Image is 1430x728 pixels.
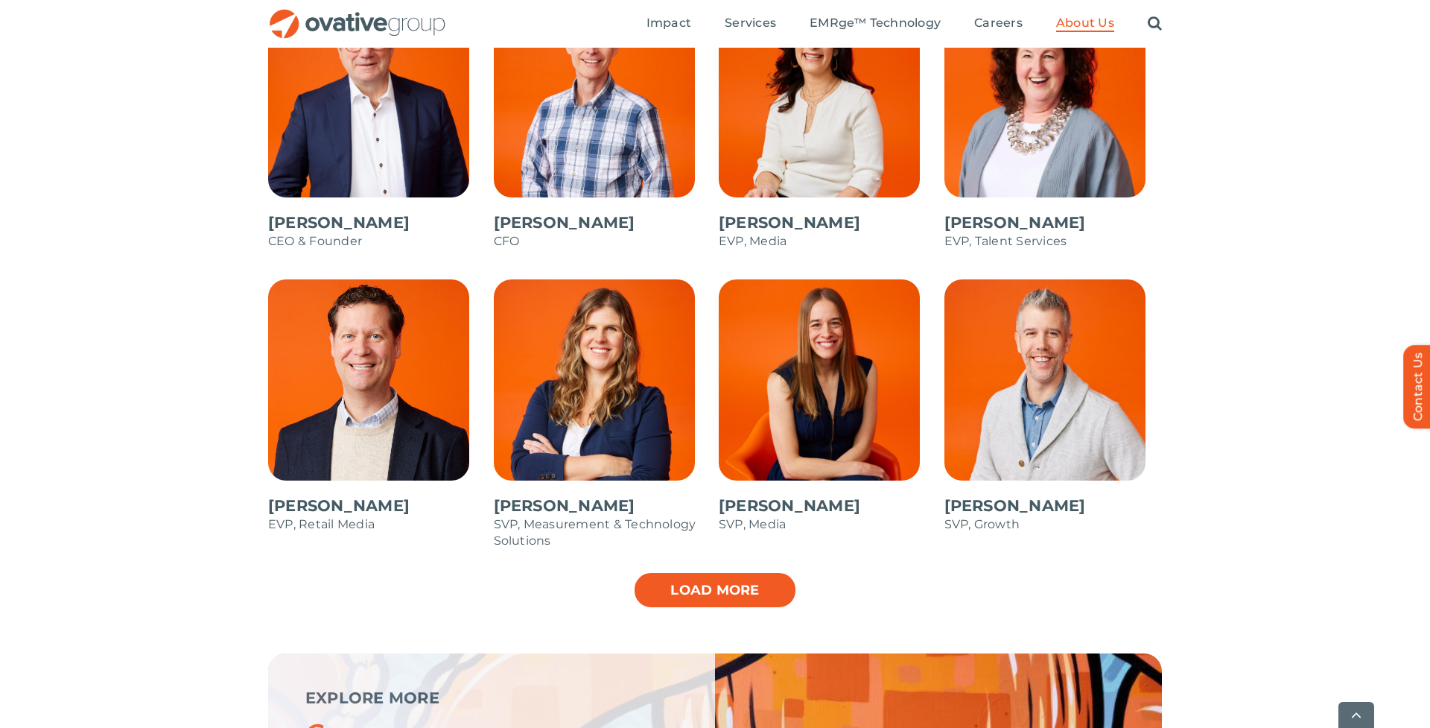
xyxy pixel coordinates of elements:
[974,16,1023,32] a: Careers
[646,16,691,32] a: Impact
[1148,16,1162,32] a: Search
[974,16,1023,31] span: Careers
[725,16,776,32] a: Services
[268,7,447,22] a: OG_Full_horizontal_RGB
[725,16,776,31] span: Services
[1056,16,1114,31] span: About Us
[810,16,941,31] span: EMRge™ Technology
[305,691,678,706] p: EXPLORE MORE
[810,16,941,32] a: EMRge™ Technology
[1056,16,1114,32] a: About Us
[633,572,797,609] a: Load more
[646,16,691,31] span: Impact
